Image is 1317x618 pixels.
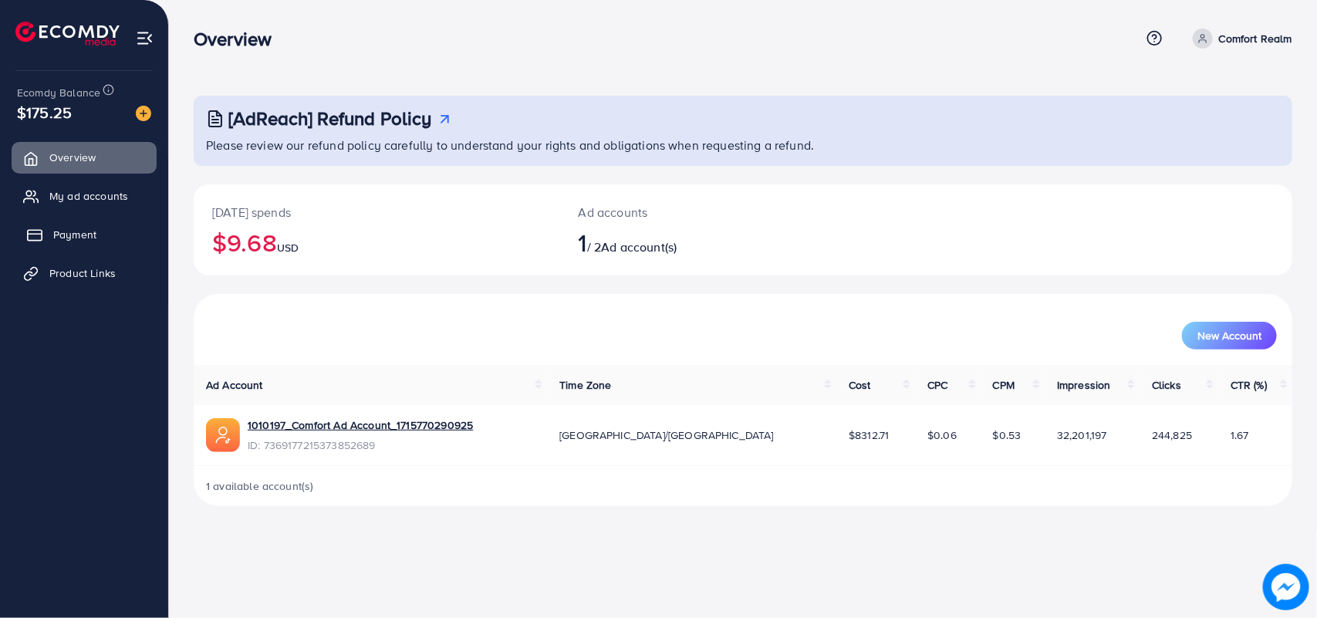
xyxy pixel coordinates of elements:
span: Ad account(s) [601,238,677,255]
a: Overview [12,142,157,173]
h3: Overview [194,28,284,50]
img: image [136,106,151,121]
img: menu [136,29,154,47]
span: CPC [927,377,947,393]
span: ID: 7369177215373852689 [248,437,473,453]
span: Time Zone [559,377,611,393]
a: My ad accounts [12,181,157,211]
span: $0.06 [927,427,957,443]
h3: [AdReach] Refund Policy [228,107,432,130]
span: CTR (%) [1231,377,1267,393]
span: USD [277,240,299,255]
span: $8312.71 [849,427,889,443]
a: 1010197_Comfort Ad Account_1715770290925 [248,417,473,433]
img: image [1263,564,1309,610]
span: Ad Account [206,377,263,393]
h2: $9.68 [212,228,542,257]
span: Product Links [49,265,116,281]
span: New Account [1197,330,1261,341]
span: 32,201,197 [1057,427,1107,443]
span: $175.25 [17,101,72,123]
img: ic-ads-acc.e4c84228.svg [206,418,240,452]
p: Comfort Realm [1219,29,1292,48]
a: Payment [12,219,157,250]
span: CPM [993,377,1015,393]
span: [GEOGRAPHIC_DATA]/[GEOGRAPHIC_DATA] [559,427,774,443]
img: logo [15,22,120,46]
span: 1 [579,225,587,260]
span: My ad accounts [49,188,128,204]
p: [DATE] spends [212,203,542,221]
p: Ad accounts [579,203,816,221]
span: Impression [1057,377,1111,393]
span: 1.67 [1231,427,1249,443]
span: Payment [53,227,96,242]
span: Cost [849,377,871,393]
p: Please review our refund policy carefully to understand your rights and obligations when requesti... [206,136,1283,154]
span: $0.53 [993,427,1022,443]
span: 244,825 [1152,427,1192,443]
button: New Account [1182,322,1277,350]
h2: / 2 [579,228,816,257]
span: 1 available account(s) [206,478,314,494]
span: Ecomdy Balance [17,85,100,100]
span: Clicks [1152,377,1181,393]
span: Overview [49,150,96,165]
a: Product Links [12,258,157,289]
a: Comfort Realm [1187,29,1292,49]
